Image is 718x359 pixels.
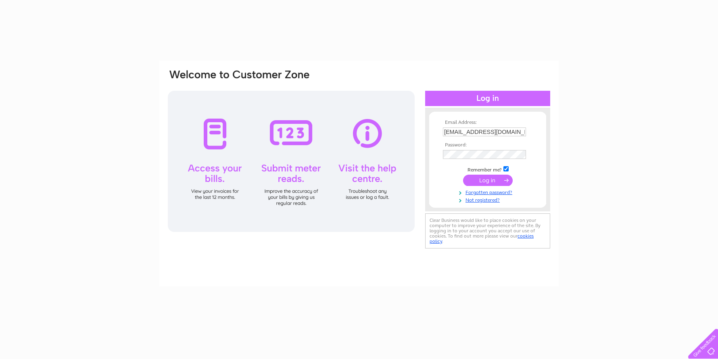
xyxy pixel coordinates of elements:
[441,142,534,148] th: Password:
[441,165,534,173] td: Remember me?
[441,120,534,125] th: Email Address:
[430,233,534,244] a: cookies policy
[443,196,534,203] a: Not registered?
[425,213,550,248] div: Clear Business would like to place cookies on your computer to improve your experience of the sit...
[443,188,534,196] a: Forgotten password?
[463,175,513,186] input: Submit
